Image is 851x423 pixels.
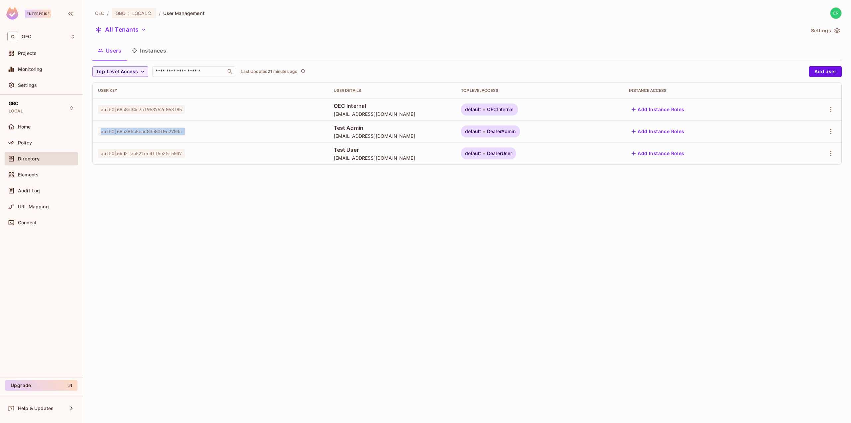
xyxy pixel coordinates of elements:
[163,10,205,16] span: User Management
[18,140,32,145] span: Policy
[92,66,148,77] button: Top Level Access
[6,7,18,20] img: SReyMgAAAABJRU5ErkJggg==
[629,88,784,93] div: Instance Access
[116,10,125,16] span: GBO
[334,155,450,161] span: [EMAIL_ADDRESS][DOMAIN_NAME]
[18,51,37,56] span: Projects
[18,204,49,209] span: URL Mapping
[629,126,687,137] button: Add Instance Roles
[629,104,687,115] button: Add Instance Roles
[92,24,149,35] button: All Tenants
[132,10,147,16] span: LOCAL
[5,380,77,391] button: Upgrade
[334,124,450,131] span: Test Admin
[95,10,104,16] span: the active workspace
[98,149,185,158] span: auth0|68d2fae521ee4ff6e25f5047
[18,220,37,225] span: Connect
[465,129,481,134] span: default
[18,67,43,72] span: Monitoring
[298,68,307,76] span: Click to refresh data
[92,42,127,59] button: Users
[334,133,450,139] span: [EMAIL_ADDRESS][DOMAIN_NAME]
[98,88,323,93] div: User Key
[127,42,172,59] button: Instances
[334,111,450,117] span: [EMAIL_ADDRESS][DOMAIN_NAME]
[487,129,516,134] span: DealerAdmin
[300,68,306,75] span: refresh
[629,148,687,159] button: Add Instance Roles
[18,172,39,177] span: Elements
[7,32,18,41] span: O
[9,101,19,106] span: GBO
[18,406,54,411] span: Help & Updates
[98,105,185,114] span: auth0|68a8d34c7af963752d053f85
[830,8,841,19] img: erik.fernandez@oeconnection.com
[18,188,40,193] span: Audit Log
[159,10,161,16] li: /
[461,88,619,93] div: Top Level Access
[487,107,514,112] span: OECInternal
[18,83,37,88] span: Settings
[334,102,450,109] span: OEC Internal
[18,124,31,129] span: Home
[9,108,23,114] span: LOCAL
[809,66,842,77] button: Add user
[98,127,185,136] span: auth0|68a385c5ead83e80f0c2703c
[107,10,109,16] li: /
[25,10,51,18] div: Enterprise
[241,69,298,74] p: Last Updated 21 minutes ago
[299,68,307,76] button: refresh
[334,88,450,93] div: User Details
[808,25,842,36] button: Settings
[18,156,40,161] span: Directory
[487,151,512,156] span: DealerUser
[96,68,138,76] span: Top Level Access
[128,11,130,16] span: :
[334,146,450,153] span: Test User
[465,107,481,112] span: default
[465,151,481,156] span: default
[22,34,31,39] span: Workspace: OEC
